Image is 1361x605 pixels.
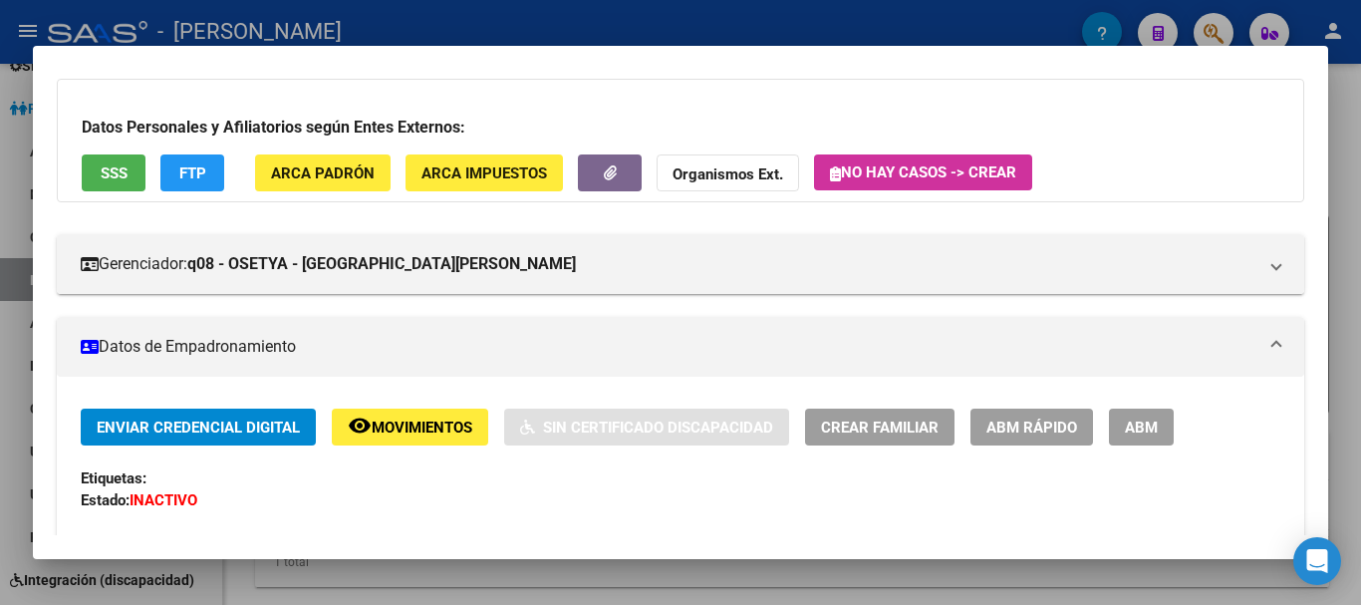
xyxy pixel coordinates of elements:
span: Enviar Credencial Digital [97,419,300,437]
strong: Estado: [81,491,130,509]
span: No hay casos -> Crear [830,163,1016,181]
button: FTP [160,154,224,191]
mat-expansion-panel-header: Gerenciador:q08 - OSETYA - [GEOGRAPHIC_DATA][PERSON_NAME] [57,234,1304,294]
strong: Organismos Ext. [673,165,783,183]
mat-panel-title: Gerenciador: [81,252,1256,276]
strong: Última Alta Formal: [81,535,210,553]
button: Organismos Ext. [657,154,799,191]
span: Movimientos [372,419,472,437]
button: ABM [1109,409,1174,446]
div: Open Intercom Messenger [1293,537,1341,585]
button: ARCA Padrón [255,154,391,191]
span: ARCA Impuestos [421,164,547,182]
button: Crear Familiar [805,409,954,446]
span: Crear Familiar [821,419,939,437]
h3: Datos Personales y Afiliatorios según Entes Externos: [82,116,1279,140]
strong: INACTIVO [130,491,197,509]
span: ABM Rápido [986,419,1077,437]
mat-panel-title: Datos de Empadronamiento [81,335,1256,359]
button: ABM Rápido [970,409,1093,446]
mat-icon: remove_red_eye [348,414,372,438]
strong: q08 - OSETYA - [GEOGRAPHIC_DATA][PERSON_NAME] [187,252,576,276]
button: No hay casos -> Crear [814,154,1032,190]
span: ABM [1125,419,1158,437]
button: Movimientos [332,409,488,446]
span: ARCA Padrón [271,164,375,182]
button: Enviar Credencial Digital [81,409,316,446]
button: SSS [82,154,145,191]
strong: Etiquetas: [81,469,146,487]
span: Sin Certificado Discapacidad [543,419,773,437]
span: SSS [101,164,128,182]
button: Sin Certificado Discapacidad [504,409,789,446]
span: [DATE] [81,535,255,553]
button: ARCA Impuestos [406,154,563,191]
span: FTP [179,164,206,182]
mat-expansion-panel-header: Datos de Empadronamiento [57,317,1304,377]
